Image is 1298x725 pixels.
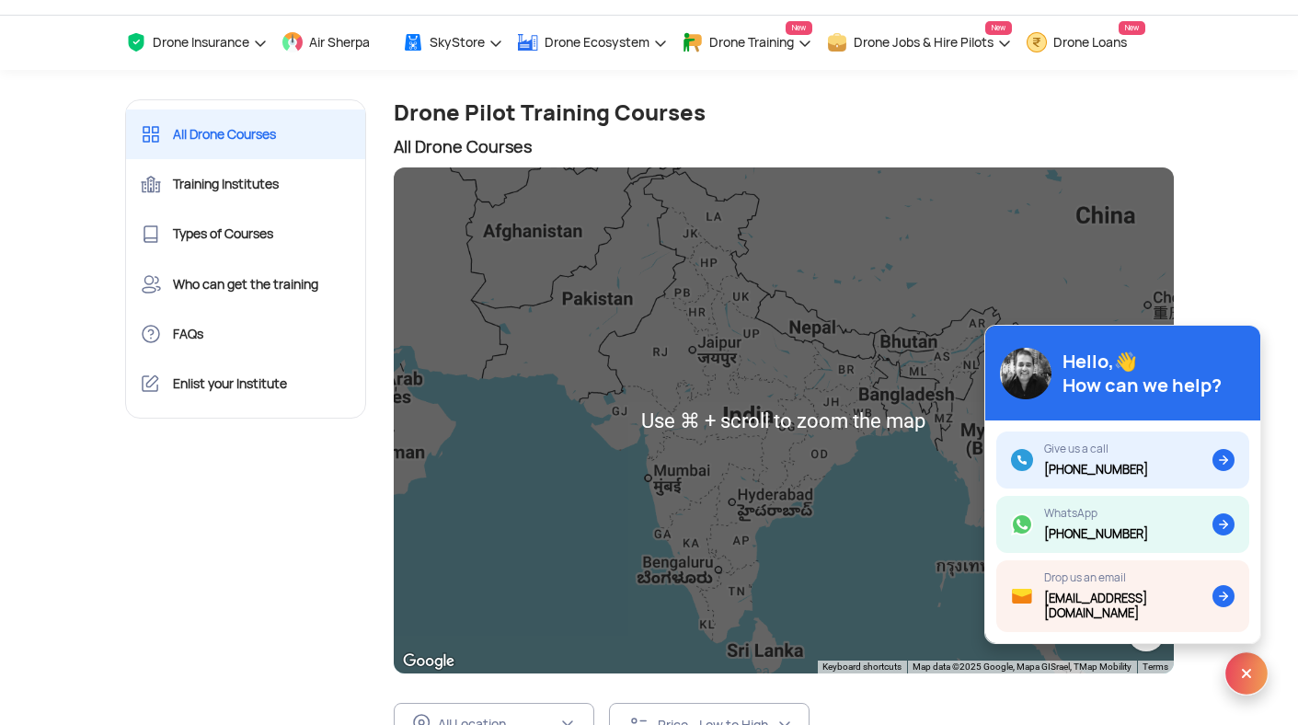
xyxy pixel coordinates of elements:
[1044,527,1148,542] div: [PHONE_NUMBER]
[545,35,649,50] span: Drone Ecosystem
[1044,592,1212,621] div: [EMAIL_ADDRESS][DOMAIN_NAME]
[1053,35,1127,50] span: Drone Loans
[1212,513,1235,535] img: ic_arrow.svg
[394,99,1174,126] h1: Drone Pilot Training Courses
[709,35,794,50] span: Drone Training
[913,662,1131,672] span: Map data ©2025 Google, Mapa GISrael, TMap Mobility
[398,650,459,673] img: Google
[125,16,268,70] a: Drone Insurance
[996,432,1249,489] a: Give us a call[PHONE_NUMBER]
[1119,21,1145,35] span: New
[126,159,366,209] a: Training Institutes
[126,359,366,409] a: Enlist your Institute
[126,309,366,359] a: FAQs
[1044,443,1148,455] div: Give us a call
[1000,348,1051,399] img: img_avatar@2x.png
[1063,350,1222,397] div: Hello,👋 How can we help?
[1212,449,1235,471] img: ic_arrow.svg
[682,16,812,70] a: Drone TrainingNew
[394,133,1174,160] h2: All Drone Courses
[430,35,485,50] span: SkyStore
[996,560,1249,632] a: Drop us an email[EMAIL_ADDRESS][DOMAIN_NAME]
[1026,16,1145,70] a: Drone LoansNew
[826,16,1012,70] a: Drone Jobs & Hire PilotsNew
[1011,449,1033,471] img: ic_call.svg
[822,661,902,673] button: Keyboard shortcuts
[281,16,388,70] a: Air Sherpa
[126,109,366,159] a: All Drone Courses
[996,496,1249,553] a: WhatsApp[PHONE_NUMBER]
[126,259,366,309] a: Who can get the training
[1143,662,1168,672] a: Terms
[1044,571,1212,584] div: Drop us an email
[1011,585,1033,607] img: ic_mail.svg
[786,21,812,35] span: New
[402,16,503,70] a: SkyStore
[309,35,370,50] span: Air Sherpa
[1224,651,1269,696] img: ic_x.svg
[1044,507,1148,520] div: WhatsApp
[1011,513,1033,535] img: ic_whatsapp.svg
[398,650,459,673] a: Open this area in Google Maps (opens a new window)
[854,35,994,50] span: Drone Jobs & Hire Pilots
[985,21,1012,35] span: New
[126,209,366,259] a: Types of Courses
[153,35,249,50] span: Drone Insurance
[1212,585,1235,607] img: ic_arrow.svg
[1044,463,1148,478] div: [PHONE_NUMBER]
[517,16,668,70] a: Drone Ecosystem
